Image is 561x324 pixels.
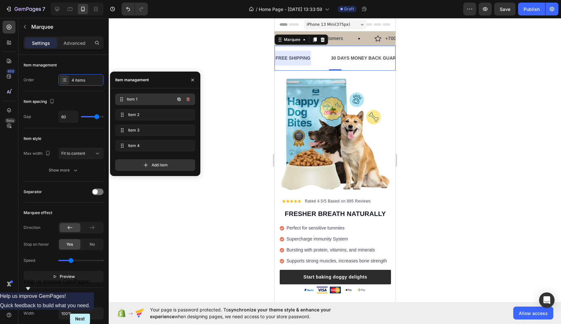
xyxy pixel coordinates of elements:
[275,18,396,302] iframe: Design area
[90,241,95,247] span: No
[61,151,85,156] span: Fit to content
[5,252,116,266] a: Start baking doggy delights
[24,189,42,195] div: Separator
[259,6,322,13] span: Home Page - [DATE] 13:33:59
[127,96,175,102] span: Item 1
[344,6,354,12] span: Draft
[60,273,75,280] span: Preview
[24,225,40,231] div: Direction
[32,40,50,46] p: Settings
[5,118,15,123] div: Beta
[150,306,356,320] span: Your page is password protected. To when designing pages, we need access to your store password.
[24,62,57,68] div: Item management
[72,77,102,83] div: 4 items
[5,60,116,172] img: Pet_Food_Supplies_-_One_Product_Store.webp
[31,23,101,31] p: Marquee
[6,69,15,74] div: 450
[24,258,35,263] div: Speed
[58,148,104,159] button: Fit to content
[111,17,156,24] p: +700 5-Star Reviews
[29,269,93,275] img: 495611768014373769-47762bdc-c92b-46d1-973d-50401e2847fe.png
[3,3,48,15] button: 7
[256,6,257,13] span: /
[152,162,168,168] span: Add item
[24,149,52,158] div: Max width
[49,167,79,173] div: Show more
[8,19,27,25] div: Marquee
[524,6,540,13] div: Publish
[500,6,510,12] span: Save
[24,279,90,284] span: Help us improve GemPages!
[518,3,545,15] button: Publish
[12,207,112,213] p: Perfect for sensitive tummies
[12,229,112,235] p: Bursting with protein, vitamins, and minerals
[122,3,148,15] div: Undo/Redo
[56,35,137,45] div: 30 DAYS MONEY BACK GUARANTEE
[128,127,180,133] span: Item 3
[12,240,112,246] p: Supports strong muscles, increases bone strength
[66,241,73,247] span: Yes
[24,164,104,176] button: Show more
[29,256,93,262] div: Start baking doggy delights
[5,190,116,201] h2: Rich Text Editor. Editing area: main
[12,218,112,224] p: Supercharge immunity System
[59,111,78,123] input: Auto
[24,271,104,282] button: Preview
[494,3,516,15] button: Save
[24,97,56,106] div: Item spacing
[30,180,96,186] p: Rated 4.5/5 Based on 895 Reviews
[539,292,555,308] div: Open Intercom Messenger
[128,112,180,118] span: Item 2
[42,5,45,13] p: 7
[128,143,180,149] span: Item 4
[24,241,49,247] div: Stop on hover
[24,114,31,120] div: Gap
[6,191,116,201] p: FRESHER BREATH NATURALLY
[24,210,52,216] div: Marquee effect
[24,77,34,83] div: Order
[115,77,149,83] div: Item management
[513,307,553,319] button: Allow access
[150,307,331,319] span: synchronize your theme style & enhance your experience
[24,136,41,142] div: Item style
[24,279,90,292] button: Show survey - Help us improve GemPages!
[64,40,85,46] p: Advanced
[519,310,548,317] span: Allow access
